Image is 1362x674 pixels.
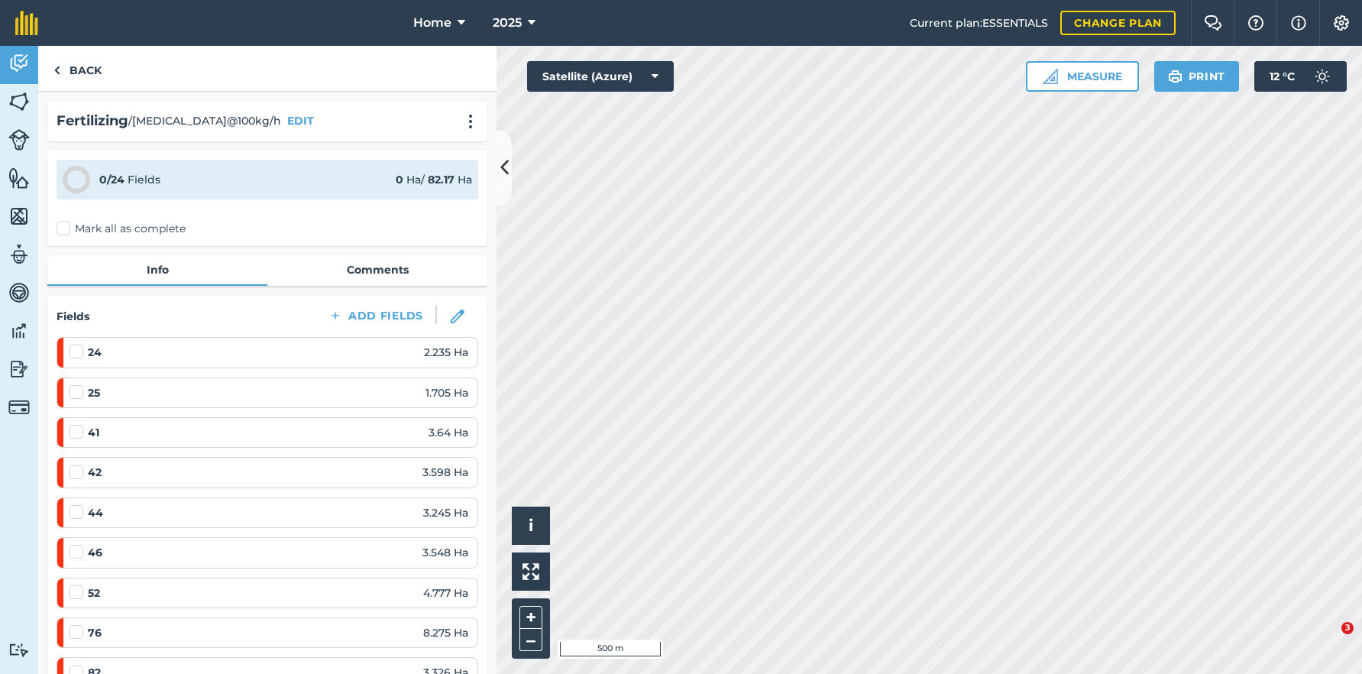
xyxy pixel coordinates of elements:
[429,424,468,441] span: 3.64 Ha
[57,110,128,132] h2: Fertilizing
[396,171,472,188] div: Ha / Ha
[423,504,468,521] span: 3.245 Ha
[413,14,451,32] span: Home
[422,544,468,561] span: 3.548 Ha
[1254,61,1347,92] button: 12 °C
[1168,67,1182,86] img: svg+xml;base64,PHN2ZyB4bWxucz0iaHR0cDovL3d3dy53My5vcmcvMjAwMC9zdmciIHdpZHRoPSIxOSIgaGVpZ2h0PSIyNC...
[99,171,160,188] div: Fields
[1204,15,1222,31] img: Two speech bubbles overlapping with the left bubble in the forefront
[8,167,30,190] img: svg+xml;base64,PHN2ZyB4bWxucz0iaHR0cDovL3d3dy53My5vcmcvMjAwMC9zdmciIHdpZHRoPSI1NiIgaGVpZ2h0PSI2MC...
[1154,61,1240,92] button: Print
[316,305,435,326] button: Add Fields
[512,507,550,545] button: i
[529,516,533,535] span: i
[8,205,30,228] img: svg+xml;base64,PHN2ZyB4bWxucz0iaHR0cDovL3d3dy53My5vcmcvMjAwMC9zdmciIHdpZHRoPSI1NiIgaGVpZ2h0PSI2MC...
[1060,11,1176,35] a: Change plan
[88,344,102,361] strong: 24
[519,629,542,651] button: –
[267,255,487,284] a: Comments
[38,46,117,91] a: Back
[423,585,468,601] span: 4.777 Ha
[8,358,30,381] img: svg+xml;base64,PD94bWwgdmVyc2lvbj0iMS4wIiBlbmNvZGluZz0idXRmLTgiPz4KPCEtLSBHZW5lcmF0b3I6IEFkb2JlIE...
[422,464,468,481] span: 3.598 Ha
[53,61,60,79] img: svg+xml;base64,PHN2ZyB4bWxucz0iaHR0cDovL3d3dy53My5vcmcvMjAwMC9zdmciIHdpZHRoPSI5IiBoZWlnaHQ9IjI0Ii...
[527,61,674,92] button: Satellite (Azure)
[8,90,30,113] img: svg+xml;base64,PHN2ZyB4bWxucz0iaHR0cDovL3d3dy53My5vcmcvMjAwMC9zdmciIHdpZHRoPSI1NiIgaGVpZ2h0PSI2MC...
[8,643,30,657] img: svg+xml;base64,PD94bWwgdmVyc2lvbj0iMS4wIiBlbmNvZGluZz0idXRmLTgiPz4KPCEtLSBHZW5lcmF0b3I6IEFkb2JlIE...
[88,384,100,401] strong: 25
[47,255,267,284] a: Info
[88,464,102,481] strong: 42
[910,15,1048,31] span: Current plan : ESSENTIALS
[57,308,89,325] h4: Fields
[99,173,125,186] strong: 0 / 24
[1310,622,1347,659] iframe: Intercom live chat
[88,504,103,521] strong: 44
[1332,15,1351,31] img: A cog icon
[88,585,100,601] strong: 52
[396,173,403,186] strong: 0
[88,544,102,561] strong: 46
[1026,61,1139,92] button: Measure
[1247,15,1265,31] img: A question mark icon
[493,14,522,32] span: 2025
[519,606,542,629] button: +
[423,624,468,641] span: 8.275 Ha
[1307,61,1338,92] img: svg+xml;base64,PD94bWwgdmVyc2lvbj0iMS4wIiBlbmNvZGluZz0idXRmLTgiPz4KPCEtLSBHZW5lcmF0b3I6IEFkb2JlIE...
[1341,622,1354,634] span: 3
[8,52,30,75] img: svg+xml;base64,PD94bWwgdmVyc2lvbj0iMS4wIiBlbmNvZGluZz0idXRmLTgiPz4KPCEtLSBHZW5lcmF0b3I6IEFkb2JlIE...
[424,344,468,361] span: 2.235 Ha
[8,281,30,304] img: svg+xml;base64,PD94bWwgdmVyc2lvbj0iMS4wIiBlbmNvZGluZz0idXRmLTgiPz4KPCEtLSBHZW5lcmF0b3I6IEFkb2JlIE...
[461,114,480,129] img: svg+xml;base64,PHN2ZyB4bWxucz0iaHR0cDovL3d3dy53My5vcmcvMjAwMC9zdmciIHdpZHRoPSIyMCIgaGVpZ2h0PSIyNC...
[88,624,102,641] strong: 76
[8,397,30,418] img: svg+xml;base64,PD94bWwgdmVyc2lvbj0iMS4wIiBlbmNvZGluZz0idXRmLTgiPz4KPCEtLSBHZW5lcmF0b3I6IEFkb2JlIE...
[1043,69,1058,84] img: Ruler icon
[8,319,30,342] img: svg+xml;base64,PD94bWwgdmVyc2lvbj0iMS4wIiBlbmNvZGluZz0idXRmLTgiPz4KPCEtLSBHZW5lcmF0b3I6IEFkb2JlIE...
[1291,14,1306,32] img: svg+xml;base64,PHN2ZyB4bWxucz0iaHR0cDovL3d3dy53My5vcmcvMjAwMC9zdmciIHdpZHRoPSIxNyIgaGVpZ2h0PSIxNy...
[8,243,30,266] img: svg+xml;base64,PD94bWwgdmVyc2lvbj0iMS4wIiBlbmNvZGluZz0idXRmLTgiPz4KPCEtLSBHZW5lcmF0b3I6IEFkb2JlIE...
[287,112,314,129] button: EDIT
[451,309,464,323] img: svg+xml;base64,PHN2ZyB3aWR0aD0iMTgiIGhlaWdodD0iMTgiIHZpZXdCb3g9IjAgMCAxOCAxOCIgZmlsbD0ibm9uZSIgeG...
[128,112,281,129] span: / [MEDICAL_DATA]@100kg/h
[88,424,99,441] strong: 41
[522,563,539,580] img: Four arrows, one pointing top left, one top right, one bottom right and the last bottom left
[15,11,38,35] img: fieldmargin Logo
[428,173,455,186] strong: 82.17
[1270,61,1295,92] span: 12 ° C
[8,129,30,151] img: svg+xml;base64,PD94bWwgdmVyc2lvbj0iMS4wIiBlbmNvZGluZz0idXRmLTgiPz4KPCEtLSBHZW5lcmF0b3I6IEFkb2JlIE...
[425,384,468,401] span: 1.705 Ha
[57,221,186,237] label: Mark all as complete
